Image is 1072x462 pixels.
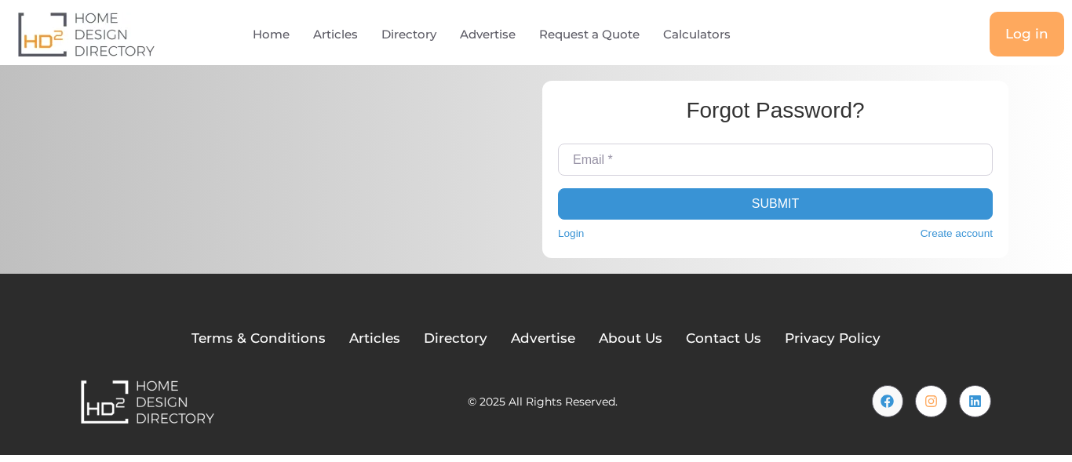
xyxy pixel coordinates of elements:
a: About Us [599,329,662,349]
a: Terms & Conditions [191,329,326,349]
h2: © 2025 All Rights Reserved. [468,396,618,407]
a: Advertise [460,16,516,53]
a: Create account [921,226,993,242]
a: Directory [424,329,487,349]
a: Contact Us [686,329,761,349]
input: Email [558,144,993,175]
nav: Menu [219,16,800,53]
a: Advertise [511,329,575,349]
a: Directory [381,16,436,53]
a: Articles [313,16,358,53]
a: Privacy Policy [785,329,881,349]
h3: Forgot Password? [558,96,993,125]
a: Articles [349,329,400,349]
button: Submit [558,188,993,220]
span: Log in [1005,27,1048,41]
a: Log in [990,12,1064,56]
a: Login [558,226,584,242]
a: Home [253,16,290,53]
a: Calculators [663,16,731,53]
a: Request a Quote [539,16,640,53]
